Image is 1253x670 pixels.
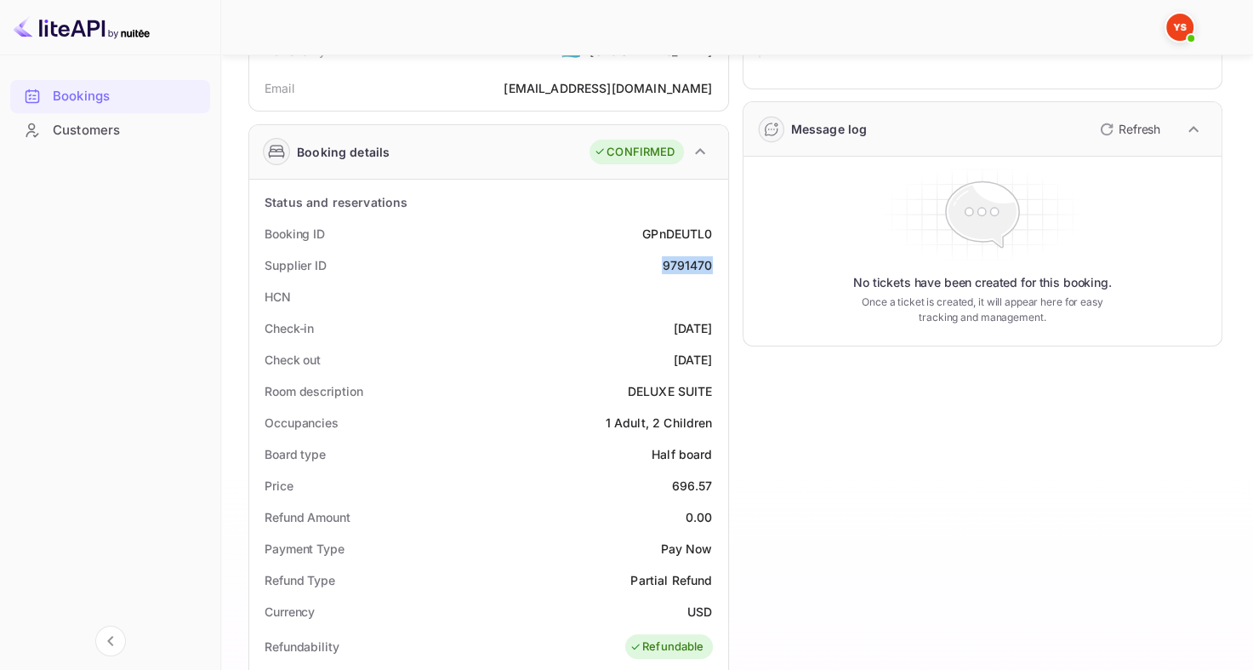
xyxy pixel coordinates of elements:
div: Booking ID [265,225,325,243]
div: Check-in [265,319,314,337]
div: Payment Type [265,540,345,558]
div: GPnDEUTL0 [642,225,712,243]
div: Supplier ID [265,256,327,274]
div: [DATE] [674,319,713,337]
div: HCN [265,288,291,306]
div: Bookings [10,80,210,113]
div: Customers [10,114,210,147]
div: Customers [53,121,202,140]
p: No tickets have been created for this booking. [853,274,1112,291]
div: Check out [265,351,321,369]
a: Customers [10,114,210,146]
div: 1 Adult, 2 Children [606,414,713,432]
button: Collapse navigation [95,626,126,656]
a: Bookings [10,80,210,112]
div: Currency [265,603,315,621]
div: Refund Amount [265,508,350,526]
div: USD [687,603,712,621]
div: Message log [791,120,868,138]
div: Bookings [53,87,202,106]
div: Half board [652,445,713,463]
img: LiteAPI logo [14,14,150,41]
div: Room description [265,382,362,400]
div: Booking details [297,143,390,161]
div: 696.57 [672,477,713,495]
p: Refresh [1119,120,1160,138]
img: Yandex Support [1166,14,1193,41]
div: 0.00 [686,508,713,526]
div: [EMAIL_ADDRESS][DOMAIN_NAME] [504,79,712,97]
div: Refundable [629,639,704,656]
div: Status and reservations [265,193,407,211]
div: Price [265,477,293,495]
div: [DATE] [674,351,713,369]
div: Board type [265,445,326,463]
div: Email [265,79,294,97]
div: Pay Now [660,540,712,558]
div: Refund Type [265,571,335,589]
div: CONFIRMED [594,144,675,161]
p: Once a ticket is created, it will appear here for easy tracking and management. [854,295,1110,325]
div: DELUXE SUITE [628,382,713,400]
div: 9791470 [662,256,712,274]
div: Occupancies [265,414,339,432]
div: Refundability [265,638,339,656]
button: Refresh [1090,116,1167,143]
div: Partial Refund [630,571,712,589]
